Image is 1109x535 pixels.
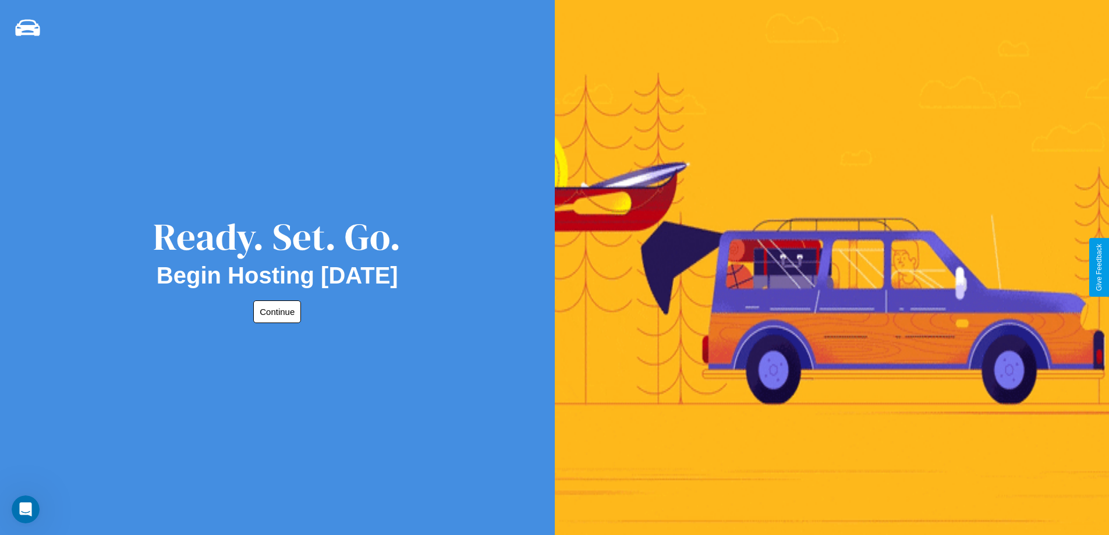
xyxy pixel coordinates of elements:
[253,300,301,323] button: Continue
[157,263,398,289] h2: Begin Hosting [DATE]
[1095,244,1103,291] div: Give Feedback
[12,495,40,523] iframe: Intercom live chat
[153,211,401,263] div: Ready. Set. Go.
